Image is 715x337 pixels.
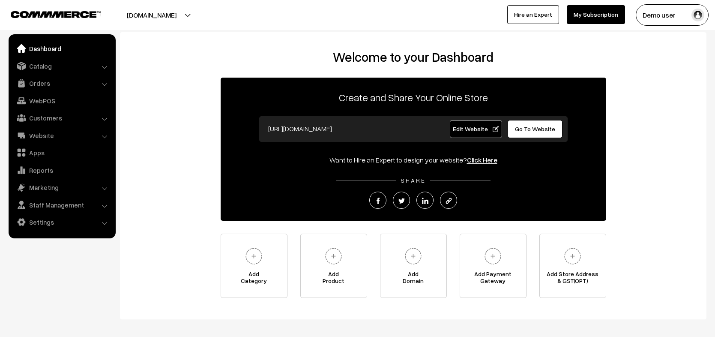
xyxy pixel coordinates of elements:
a: Edit Website [450,120,502,138]
span: Go To Website [515,125,555,132]
img: user [691,9,704,21]
a: AddDomain [380,234,447,298]
img: plus.svg [401,244,425,268]
a: Catalog [11,58,113,74]
a: Go To Website [508,120,563,138]
a: Click Here [467,156,497,164]
img: plus.svg [561,244,584,268]
a: AddCategory [221,234,287,298]
button: [DOMAIN_NAME] [97,4,206,26]
button: Demo user [636,4,709,26]
span: Add Category [221,271,287,288]
h2: Welcome to your Dashboard [129,49,698,65]
img: plus.svg [322,244,345,268]
a: COMMMERCE [11,9,86,19]
a: Website [11,128,113,143]
a: Orders [11,75,113,91]
span: Edit Website [453,125,499,132]
a: Customers [11,110,113,126]
p: Create and Share Your Online Store [221,90,606,105]
a: Staff Management [11,197,113,213]
div: Want to Hire an Expert to design your website? [221,155,606,165]
a: Hire an Expert [507,5,559,24]
span: Add Payment Gateway [460,271,526,288]
span: Add Product [301,271,367,288]
a: Reports [11,162,113,178]
a: WebPOS [11,93,113,108]
a: AddProduct [300,234,367,298]
img: plus.svg [481,244,505,268]
a: Marketing [11,180,113,195]
span: Add Domain [380,271,446,288]
span: SHARE [396,177,430,184]
img: COMMMERCE [11,11,101,18]
a: Apps [11,145,113,160]
a: My Subscription [567,5,625,24]
a: Dashboard [11,41,113,56]
a: Settings [11,214,113,230]
a: Add PaymentGateway [460,234,527,298]
img: plus.svg [242,244,266,268]
span: Add Store Address & GST(OPT) [540,271,606,288]
a: Add Store Address& GST(OPT) [539,234,606,298]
